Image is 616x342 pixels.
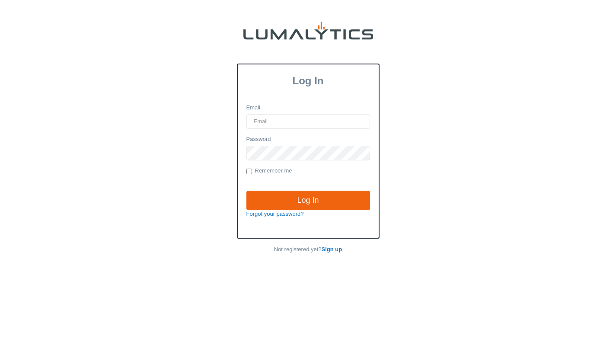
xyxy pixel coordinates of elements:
[246,167,292,176] label: Remember me
[322,246,342,253] a: Sign up
[243,22,373,40] img: lumalytics-black-e9b537c871f77d9ce8d3a6940f85695cd68c596e3f819dc492052d1098752254.png
[246,169,252,174] input: Remember me
[246,211,304,217] a: Forgot your password?
[246,104,261,112] label: Email
[246,135,271,144] label: Password
[237,246,380,254] p: Not registered yet?
[246,114,370,129] input: Email
[246,191,370,211] input: Log In
[238,75,379,87] h3: Log In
